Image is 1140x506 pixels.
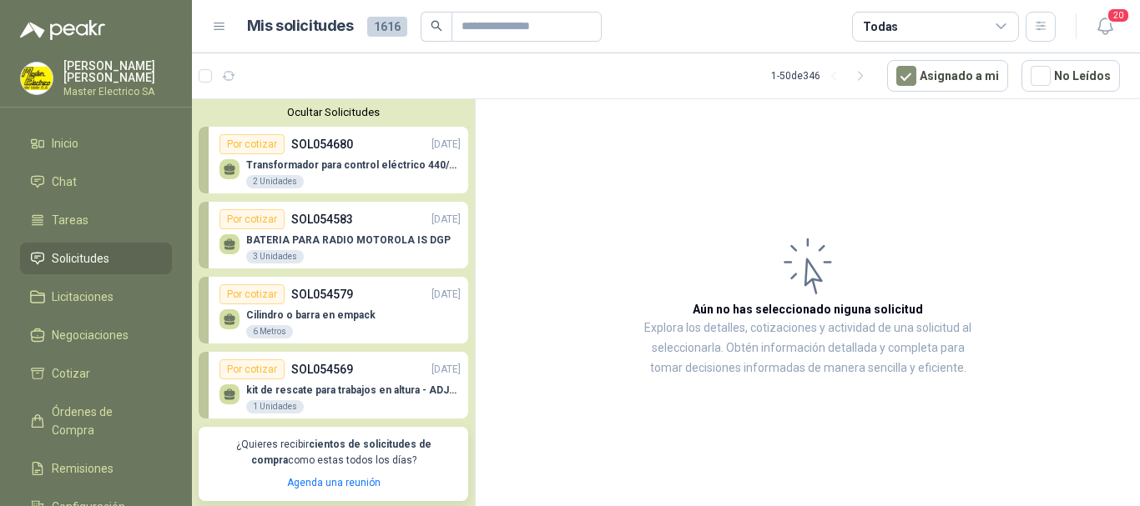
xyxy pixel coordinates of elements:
a: Tareas [20,204,172,236]
p: ¿Quieres recibir como estas todos los días? [209,437,458,468]
a: Negociaciones [20,319,172,351]
p: SOL054680 [291,135,353,153]
div: Todas [863,18,898,36]
div: 1 Unidades [246,400,304,413]
div: Por cotizar [219,209,285,229]
span: search [431,20,442,32]
p: [DATE] [431,362,461,378]
a: Órdenes de Compra [20,396,172,446]
img: Company Logo [21,63,53,94]
p: [PERSON_NAME] [PERSON_NAME] [63,60,172,83]
div: 1 - 50 de 346 [771,63,874,89]
div: 6 Metros [246,325,293,338]
button: Asignado a mi [887,60,1008,92]
p: [DATE] [431,287,461,303]
span: Solicitudes [52,249,109,268]
span: Negociaciones [52,326,129,344]
h1: Mis solicitudes [247,14,354,38]
div: 2 Unidades [246,175,304,188]
b: cientos de solicitudes de compra [251,438,431,466]
a: Inicio [20,128,172,159]
a: Por cotizarSOL054579[DATE] Cilindro o barra en empack6 Metros [199,277,468,343]
a: Licitaciones [20,281,172,313]
img: Logo peakr [20,20,105,40]
p: SOL054569 [291,360,353,378]
div: Por cotizar [219,134,285,154]
a: Solicitudes [20,243,172,274]
p: Explora los detalles, cotizaciones y actividad de una solicitud al seleccionarla. Obtén informaci... [643,318,973,378]
p: SOL054583 [291,210,353,228]
a: Cotizar [20,358,172,389]
a: Chat [20,166,172,198]
a: Agenda una reunión [287,477,381,488]
p: Transformador para control eléctrico 440/220/110 - 45O VA. [246,159,461,171]
a: Remisiones [20,453,172,484]
p: kit de rescate para trabajos en altura - ADJUNTAR FICHA TECNICA [246,384,461,396]
button: No Leídos [1021,60,1120,92]
span: Tareas [52,211,88,229]
button: 20 [1090,12,1120,42]
a: Por cotizarSOL054680[DATE] Transformador para control eléctrico 440/220/110 - 45O VA.2 Unidades [199,127,468,193]
div: 3 Unidades [246,250,304,263]
span: Remisiones [52,459,113,478]
span: 20 [1107,8,1130,23]
p: BATERIA PARA RADIO MOTOROLA IS DGP [246,234,451,246]
span: Chat [52,173,77,191]
p: Cilindro o barra en empack [246,309,376,321]
p: [DATE] [431,137,461,153]
span: 1616 [367,17,407,37]
span: Licitaciones [52,288,113,306]
span: Inicio [52,134,78,153]
p: SOL054579 [291,285,353,303]
span: Cotizar [52,364,90,383]
span: Órdenes de Compra [52,403,156,439]
h3: Aún no has seleccionado niguna solicitud [693,300,923,318]
div: Por cotizar [219,284,285,304]
button: Ocultar Solicitudes [199,106,468,118]
p: [DATE] [431,212,461,228]
a: Por cotizarSOL054569[DATE] kit de rescate para trabajos en altura - ADJUNTAR FICHA TECNICA1 Unidades [199,352,468,418]
a: Por cotizarSOL054583[DATE] BATERIA PARA RADIO MOTOROLA IS DGP3 Unidades [199,202,468,268]
p: Master Electrico SA [63,87,172,97]
div: Por cotizar [219,359,285,379]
